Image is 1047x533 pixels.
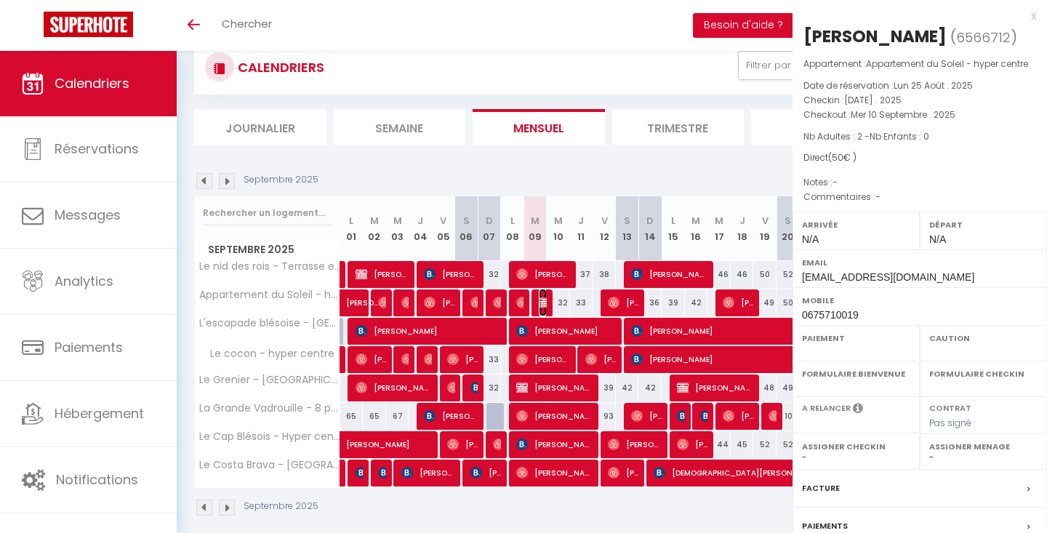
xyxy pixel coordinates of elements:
label: Contrat [929,402,971,412]
span: Appartement du Soleil - hyper centre [866,57,1028,70]
p: Checkin : [803,93,1036,108]
span: 0675710019 [802,309,859,321]
p: Notes : [803,175,1036,190]
div: Direct [803,151,1036,165]
span: - [833,176,838,188]
label: Formulaire Bienvenue [802,366,910,381]
span: [EMAIL_ADDRESS][DOMAIN_NAME] [802,271,974,283]
p: Checkout : [803,108,1036,122]
span: N/A [802,233,819,245]
label: Arrivée [802,217,910,232]
p: Appartement : [803,57,1036,71]
span: Lun 25 Août . 2025 [894,79,973,92]
label: Assigner Menage [929,439,1038,454]
button: Ouvrir le widget de chat LiveChat [12,6,55,49]
div: x [793,7,1036,25]
span: N/A [929,233,946,245]
p: Date de réservation : [803,79,1036,93]
span: Nb Enfants : 0 [870,130,929,143]
label: Paiement [802,331,910,345]
span: ( ) [950,27,1017,47]
div: [PERSON_NAME] [803,25,947,48]
span: Nb Adultes : 2 - [803,130,929,143]
span: Pas signé [929,417,971,429]
span: ( € ) [828,151,857,164]
label: Formulaire Checkin [929,366,1038,381]
label: Facture [802,481,840,496]
label: Caution [929,331,1038,345]
span: [DATE] . 2025 [844,94,902,106]
span: 50 [832,151,843,164]
label: Assigner Checkin [802,439,910,454]
span: - [875,191,880,203]
label: Mobile [802,293,1038,308]
label: Départ [929,217,1038,232]
label: Email [802,255,1038,270]
span: Mer 10 Septembre . 2025 [851,108,955,121]
span: 6566712 [956,28,1011,47]
p: Commentaires : [803,190,1036,204]
label: A relancer [802,402,851,414]
i: Sélectionner OUI si vous souhaiter envoyer les séquences de messages post-checkout [853,402,863,418]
